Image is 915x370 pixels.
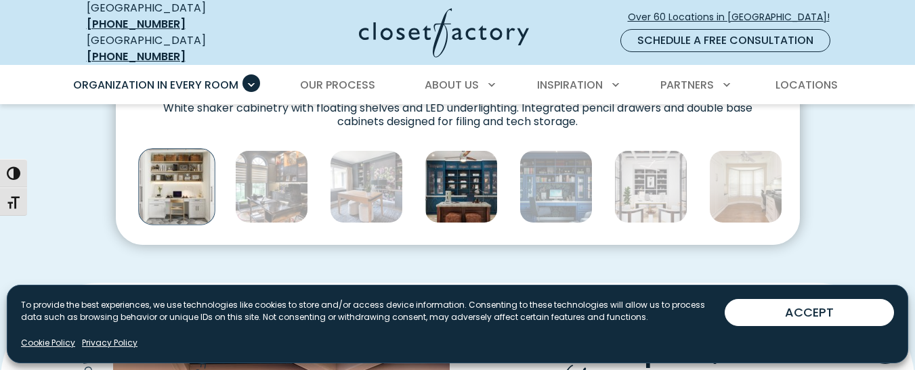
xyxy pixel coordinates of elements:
div: [GEOGRAPHIC_DATA] [87,32,253,65]
span: Partners [660,77,714,93]
button: ACCEPT [725,299,894,326]
nav: Primary Menu [64,66,852,104]
figcaption: White shaker cabinetry with floating shelves and LED underlighting. Integrated pencil drawers and... [116,91,800,129]
a: Privacy Policy [82,337,137,349]
p: To provide the best experiences, we use technologies like cookies to store and/or access device i... [21,299,725,323]
img: Sophisticated home office with dark wood cabinetry, metallic backsplash, under-cabinet lighting, ... [235,150,308,223]
a: Over 60 Locations in [GEOGRAPHIC_DATA]! [627,5,841,29]
img: Custom home office with blue built-ins, glass-front cabinets, adjustable shelving, custom drawer ... [519,150,593,223]
a: [PHONE_NUMBER] [87,49,186,64]
span: Our Process [300,77,375,93]
a: Schedule a Free Consultation [620,29,830,52]
img: Compact, closet-style workstation with two-tier open shelving, wicker baskets, framed prints, and... [138,148,215,225]
img: Modern home office with floral accent wallpaper, matte charcoal built-ins, and a light oak desk f... [330,150,403,223]
img: Office wall unit with lower drawers and upper open shelving with black backing. [614,150,687,223]
img: Closet Factory Logo [359,8,529,57]
img: Built-in blue cabinetry with mesh-front doors and open shelving displays accessories like labeled... [425,150,498,223]
span: Organization in Every Room [73,77,238,93]
img: Home office with built-in wall bed to transform space into guest room. Dual work stations built i... [709,150,782,223]
span: Over 60 Locations in [GEOGRAPHIC_DATA]! [628,10,840,24]
a: Cookie Policy [21,337,75,349]
span: Inspiration [537,77,603,93]
span: Locations [775,77,838,93]
span: About Us [425,77,479,93]
a: [PHONE_NUMBER] [87,16,186,32]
